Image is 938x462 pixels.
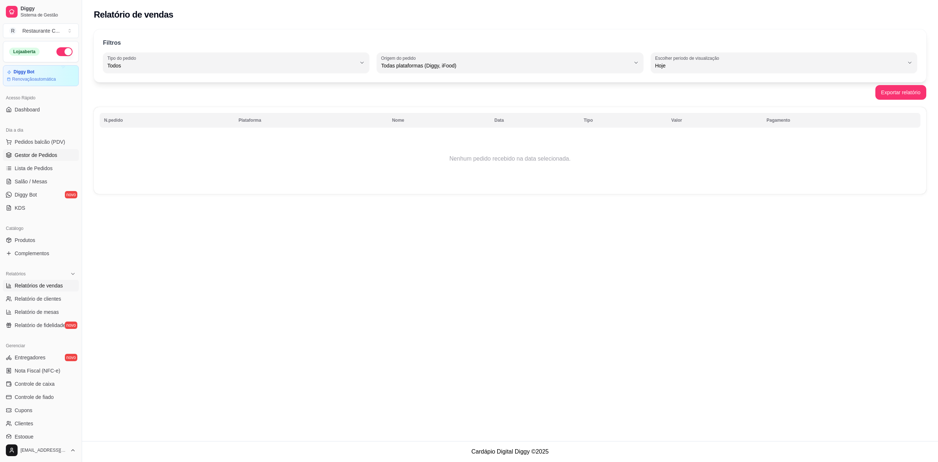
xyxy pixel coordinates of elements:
[3,319,79,331] a: Relatório de fidelidadenovo
[21,447,67,453] span: [EMAIL_ADDRESS][DOMAIN_NAME]
[15,250,49,257] span: Complementos
[3,418,79,429] a: Clientes
[15,151,57,159] span: Gestor de Pedidos
[15,178,47,185] span: Salão / Mesas
[15,106,40,113] span: Dashboard
[3,306,79,318] a: Relatório de mesas
[490,113,579,128] th: Data
[15,204,25,212] span: KDS
[3,404,79,416] a: Cupons
[15,191,37,198] span: Diggy Bot
[15,354,45,361] span: Entregadores
[15,407,32,414] span: Cupons
[15,322,66,329] span: Relatório de fidelidade
[3,293,79,305] a: Relatório de clientes
[3,136,79,148] button: Pedidos balcão (PDV)
[3,149,79,161] a: Gestor de Pedidos
[15,165,53,172] span: Lista de Pedidos
[3,92,79,104] div: Acesso Rápido
[3,202,79,214] a: KDS
[3,176,79,187] a: Salão / Mesas
[94,9,173,21] h2: Relatório de vendas
[234,113,388,128] th: Plataforma
[3,234,79,246] a: Produtos
[12,76,56,82] article: Renovação automática
[14,69,34,75] article: Diggy Bot
[3,280,79,291] a: Relatórios de vendas
[388,113,490,128] th: Nome
[3,3,79,21] a: DiggySistema de Gestão
[3,65,79,86] a: Diggy BotRenovaçãoautomática
[15,138,65,146] span: Pedidos balcão (PDV)
[3,104,79,115] a: Dashboard
[3,247,79,259] a: Complementos
[381,55,418,61] label: Origem do pedido
[3,162,79,174] a: Lista de Pedidos
[15,433,33,440] span: Estoque
[15,295,61,302] span: Relatório de clientes
[651,52,917,73] button: Escolher período de visualizaçãoHoje
[3,124,79,136] div: Dia a dia
[82,441,938,462] footer: Cardápio Digital Diggy © 2025
[56,47,73,56] button: Alterar Status
[107,62,356,69] span: Todos
[103,38,121,47] p: Filtros
[3,378,79,390] a: Controle de caixa
[15,380,55,388] span: Controle de caixa
[3,352,79,363] a: Entregadoresnovo
[655,62,904,69] span: Hoje
[9,27,16,34] span: R
[15,282,63,289] span: Relatórios de vendas
[3,223,79,234] div: Catálogo
[875,85,926,100] button: Exportar relatório
[21,5,76,12] span: Diggy
[3,340,79,352] div: Gerenciar
[100,113,234,128] th: N.pedido
[15,236,35,244] span: Produtos
[762,113,920,128] th: Pagamento
[15,393,54,401] span: Controle de fiado
[377,52,643,73] button: Origem do pedidoTodas plataformas (Diggy, iFood)
[3,23,79,38] button: Select a team
[21,12,76,18] span: Sistema de Gestão
[3,441,79,459] button: [EMAIL_ADDRESS][DOMAIN_NAME]
[15,420,33,427] span: Clientes
[22,27,60,34] div: Restaurante C ...
[15,367,60,374] span: Nota Fiscal (NFC-e)
[655,55,721,61] label: Escolher período de visualização
[3,391,79,403] a: Controle de fiado
[9,48,40,56] div: Loja aberta
[103,52,369,73] button: Tipo do pedidoTodos
[3,431,79,443] a: Estoque
[579,113,667,128] th: Tipo
[107,55,139,61] label: Tipo do pedido
[15,308,59,316] span: Relatório de mesas
[381,62,630,69] span: Todas plataformas (Diggy, iFood)
[100,129,920,188] td: Nenhum pedido recebido na data selecionada.
[6,271,26,277] span: Relatórios
[3,189,79,201] a: Diggy Botnovo
[3,365,79,377] a: Nota Fiscal (NFC-e)
[667,113,762,128] th: Valor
